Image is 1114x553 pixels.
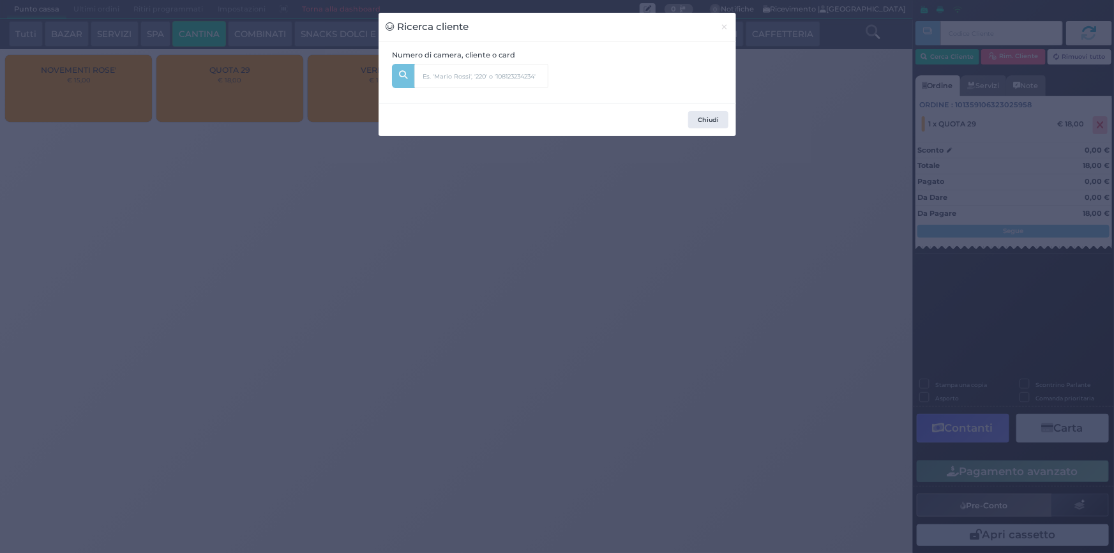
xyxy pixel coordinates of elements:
input: Es. 'Mario Rossi', '220' o '108123234234' [414,64,548,88]
span: × [720,20,728,34]
button: Chiudi [713,13,735,42]
button: Chiudi [688,111,728,129]
label: Numero di camera, cliente o card [392,50,515,61]
h3: Ricerca cliente [386,20,469,34]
